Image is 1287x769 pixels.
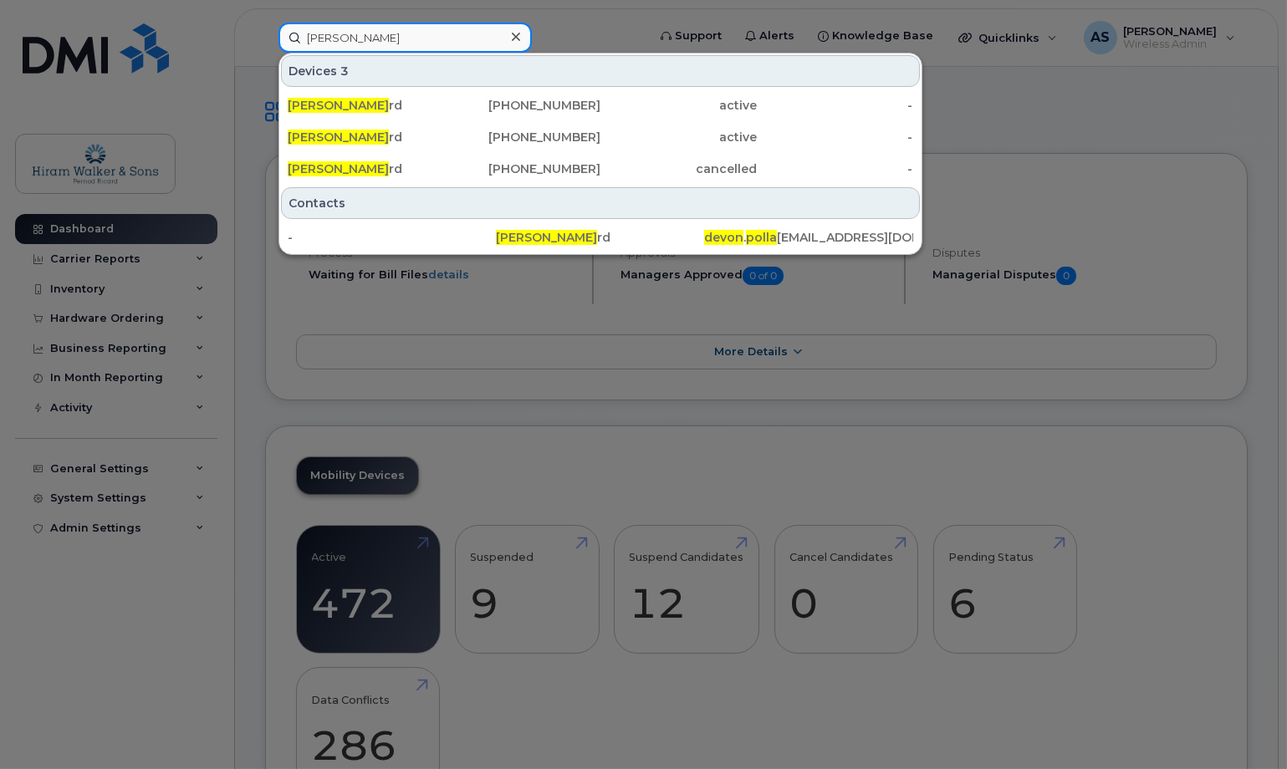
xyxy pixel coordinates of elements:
[281,55,920,87] div: Devices
[600,97,757,114] div: active
[288,229,496,246] div: -
[757,129,913,145] div: -
[288,161,389,176] span: [PERSON_NAME]
[288,129,444,145] div: rd
[600,160,757,177] div: cancelled
[288,97,444,114] div: rd
[340,63,349,79] span: 3
[281,222,920,252] a: -[PERSON_NAME]rddevon.polla[EMAIL_ADDRESS][DOMAIN_NAME]
[281,187,920,219] div: Contacts
[496,230,597,245] span: [PERSON_NAME]
[281,90,920,120] a: [PERSON_NAME]rd[PHONE_NUMBER]active-
[757,160,913,177] div: -
[746,230,777,245] span: polla
[288,130,389,145] span: [PERSON_NAME]
[704,229,912,246] div: . [EMAIL_ADDRESS][DOMAIN_NAME]
[496,229,704,246] div: rd
[704,230,743,245] span: devon
[444,97,600,114] div: [PHONE_NUMBER]
[288,98,389,113] span: [PERSON_NAME]
[600,129,757,145] div: active
[444,160,600,177] div: [PHONE_NUMBER]
[281,154,920,184] a: [PERSON_NAME]rd[PHONE_NUMBER]cancelled-
[444,129,600,145] div: [PHONE_NUMBER]
[281,122,920,152] a: [PERSON_NAME]rd[PHONE_NUMBER]active-
[757,97,913,114] div: -
[288,160,444,177] div: rd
